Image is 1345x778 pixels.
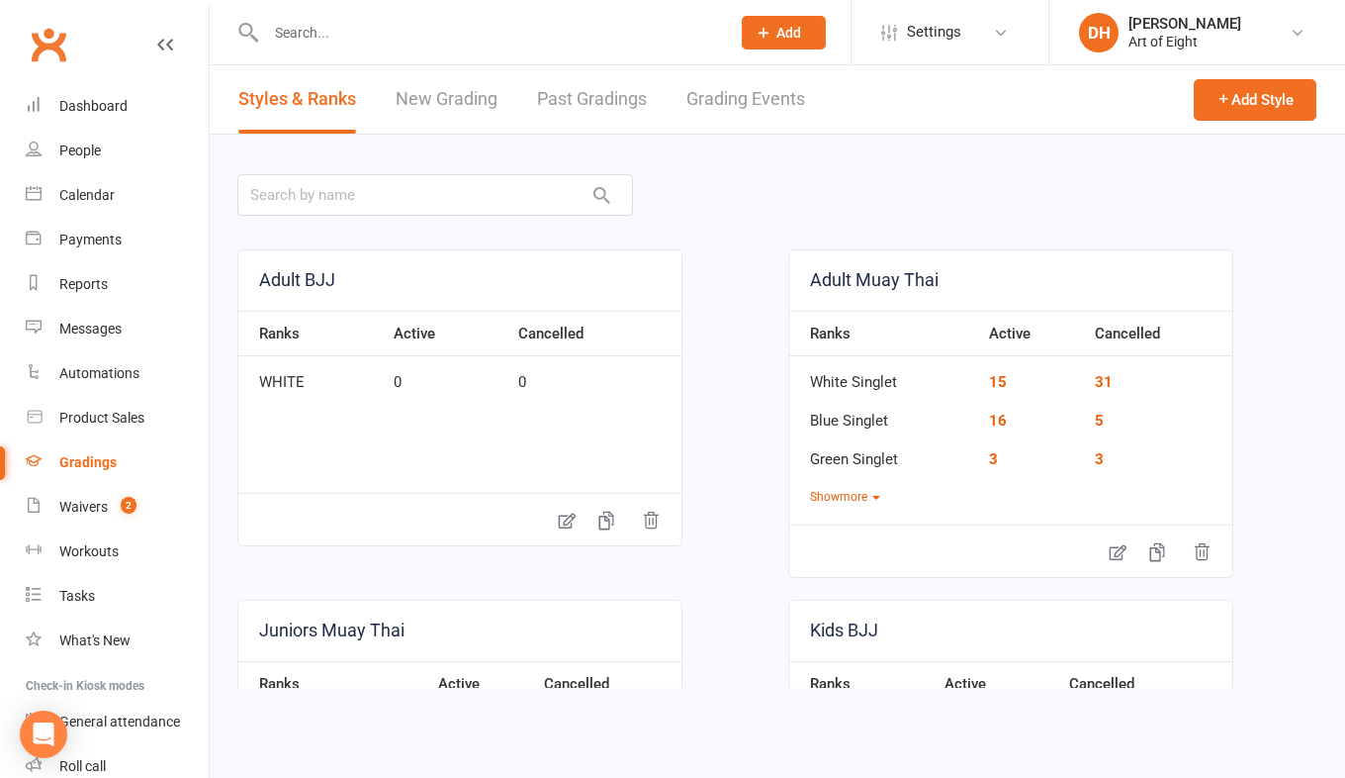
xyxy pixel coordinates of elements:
span: Settings [907,10,961,54]
a: New Grading [396,65,497,134]
th: Active [384,311,508,356]
td: 0 [384,356,508,395]
th: Active [935,661,1059,707]
div: What's New [59,632,131,648]
input: Search by name [237,174,633,216]
th: Ranks [238,661,428,707]
a: Messages [26,307,209,351]
a: 15 [989,373,1007,391]
a: 5 [1095,412,1104,430]
a: Adult Muay Thai [789,250,1232,311]
th: Active [979,311,1085,356]
div: Payments [59,232,122,247]
span: 2 [121,497,136,514]
th: Cancelled [1059,661,1232,707]
td: Green Singlet [789,434,979,472]
div: Automations [59,365,139,381]
a: Dashboard [26,84,209,129]
div: People [59,143,101,158]
div: Tasks [59,588,95,604]
th: Ranks [789,661,935,707]
div: General attendance [59,714,180,729]
a: Grading Events [686,65,805,134]
td: White Singlet [789,356,979,395]
button: Add [742,16,826,49]
a: Workouts [26,530,209,574]
th: Ranks [238,311,384,356]
a: Past Gradings [537,65,647,134]
div: Waivers [59,499,108,515]
a: 3 [989,450,998,468]
div: Art of Eight [1128,33,1241,50]
th: Ranks [789,311,979,356]
td: 0 [508,356,681,395]
div: [PERSON_NAME] [1128,15,1241,33]
input: Search... [260,19,716,47]
div: Dashboard [59,98,128,114]
a: 31 [1095,373,1113,391]
div: Open Intercom Messenger [20,711,67,758]
th: Active [428,661,534,707]
a: Tasks [26,574,209,619]
div: Reports [59,276,108,292]
a: Payments [26,218,209,262]
a: Calendar [26,173,209,218]
td: Blue Singlet [789,395,979,434]
div: Gradings [59,454,117,470]
a: General attendance kiosk mode [26,700,209,744]
th: Cancelled [1085,311,1232,356]
a: Juniors Muay Thai [238,601,681,661]
a: What's New [26,619,209,663]
div: Messages [59,321,122,337]
div: Workouts [59,543,119,559]
div: Product Sales [59,410,144,426]
a: Kids BJJ [789,601,1232,661]
button: Showmore [810,488,880,507]
th: Cancelled [534,661,681,707]
a: People [26,129,209,173]
a: Automations [26,351,209,396]
div: DH [1079,13,1119,52]
a: Gradings [26,440,209,485]
div: Calendar [59,187,115,203]
span: Add [776,25,801,41]
th: Cancelled [508,311,681,356]
button: Add Style [1194,79,1316,121]
a: Waivers 2 [26,485,209,530]
a: 16 [989,412,1007,430]
a: 3 [1095,450,1104,468]
a: Adult BJJ [238,250,681,311]
td: WHITE [238,356,384,395]
a: Clubworx [24,20,73,69]
div: Roll call [59,758,106,774]
a: Product Sales [26,396,209,440]
a: Reports [26,262,209,307]
a: Styles & Ranks [238,65,356,134]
